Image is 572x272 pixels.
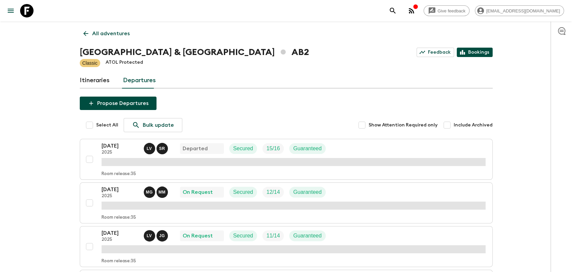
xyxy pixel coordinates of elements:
span: Show Attention Required only [369,122,438,128]
p: ATOL Protected [106,59,143,67]
button: [DATE]2025Lucas Valentim, Sol RodriguezDepartedSecuredTrip FillGuaranteedRoom release:35 [80,139,493,180]
a: Give feedback [424,5,469,16]
a: All adventures [80,27,133,40]
span: Give feedback [434,8,469,13]
p: M M [158,189,166,195]
p: Classic [82,60,98,66]
p: [DATE] [102,142,138,150]
p: [DATE] [102,185,138,194]
div: Trip Fill [262,187,284,198]
p: Guaranteed [293,232,322,240]
span: Include Archived [454,122,493,128]
p: J G [159,233,165,238]
p: Room release: 35 [102,171,136,177]
p: On Request [183,232,213,240]
a: Bookings [457,48,493,57]
p: [DATE] [102,229,138,237]
p: All adventures [92,30,130,38]
div: Trip Fill [262,230,284,241]
p: Room release: 35 [102,215,136,220]
p: L V [147,233,152,238]
button: LVJG [144,230,169,241]
span: [EMAIL_ADDRESS][DOMAIN_NAME] [483,8,564,13]
div: Secured [229,143,257,154]
a: Bulk update [124,118,182,132]
div: Secured [229,230,257,241]
p: Secured [233,232,253,240]
a: Feedback [417,48,454,57]
p: On Request [183,188,213,196]
p: Room release: 35 [102,259,136,264]
p: Bulk update [143,121,174,129]
p: M G [146,189,153,195]
p: 12 / 14 [266,188,280,196]
p: 15 / 16 [266,145,280,153]
a: Itineraries [80,72,110,89]
div: Secured [229,187,257,198]
p: 2025 [102,194,138,199]
div: Trip Fill [262,143,284,154]
h1: [GEOGRAPHIC_DATA] & [GEOGRAPHIC_DATA] AB2 [80,46,309,59]
p: 2025 [102,150,138,155]
button: [DATE]2025Lucas Valentim, Jessica GiachelloOn RequestSecuredTrip FillGuaranteedRoom release:35 [80,226,493,267]
button: menu [4,4,17,17]
p: 11 / 14 [266,232,280,240]
button: [DATE]2025Marcella Granatiere, Matias MolinaOn RequestSecuredTrip FillGuaranteedRoom release:35 [80,182,493,223]
button: MGMM [144,186,169,198]
button: Propose Departures [80,97,156,110]
div: [EMAIL_ADDRESS][DOMAIN_NAME] [475,5,564,16]
p: 2025 [102,237,138,242]
p: Secured [233,188,253,196]
span: Lucas Valentim, Jessica Giachello [144,232,169,237]
p: Guaranteed [293,145,322,153]
span: Marcella Granatiere, Matias Molina [144,188,169,194]
span: Select All [96,122,118,128]
p: Secured [233,145,253,153]
span: Lucas Valentim, Sol Rodriguez [144,145,169,150]
p: Departed [183,145,208,153]
a: Departures [123,72,156,89]
p: Guaranteed [293,188,322,196]
button: search adventures [386,4,399,17]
